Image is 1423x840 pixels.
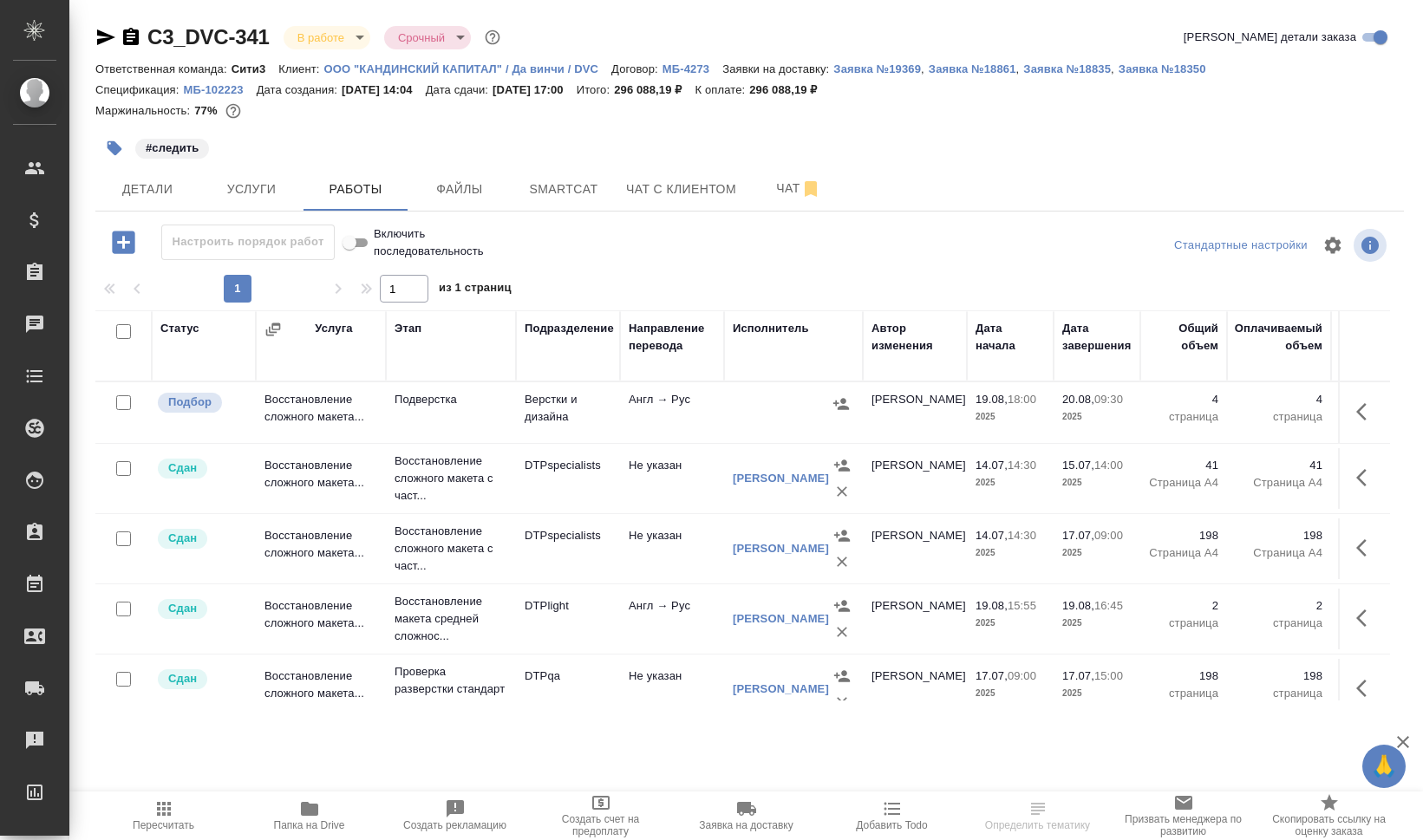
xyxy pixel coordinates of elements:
[156,527,247,550] div: Менеджер проверил работу исполнителя, передает ее на следующий этап
[232,62,279,75] p: Сити3
[1346,391,1387,433] button: Здесь прячутся важные кнопки
[1094,459,1123,472] p: 14:00
[481,26,504,49] button: Доп статусы указывают на важность/срочность заказа
[577,83,614,96] p: Итого:
[1236,544,1322,562] p: Страница А4
[1149,615,1218,632] p: страница
[863,659,967,720] td: [PERSON_NAME]
[976,474,1045,492] p: 2025
[976,544,1045,562] p: 2025
[620,659,724,720] td: Не указан
[257,83,342,96] p: Дата создания:
[1062,408,1132,426] p: 2025
[168,670,197,687] p: Сдан
[1008,459,1036,472] p: 14:30
[620,448,724,509] td: Не указан
[1354,229,1390,262] span: Посмотреть информацию
[1111,62,1119,75] p: ,
[829,593,855,619] button: Назначить
[1008,529,1036,542] p: 14:30
[1119,62,1219,75] p: Заявка №18350
[1236,408,1322,426] p: страница
[1184,29,1356,46] span: [PERSON_NAME] детали заказа
[1062,529,1094,542] p: 17.07,
[284,26,370,49] div: В работе
[395,523,507,575] p: Восстановление сложного макета с част...
[1062,599,1094,612] p: 19.08,
[1062,615,1132,632] p: 2025
[620,518,724,579] td: Не указан
[95,104,194,117] p: Маржинальность:
[1062,459,1094,472] p: 15.07,
[418,179,501,200] span: Файлы
[314,179,397,200] span: Работы
[863,589,967,649] td: [PERSON_NAME]
[1149,457,1218,474] p: 41
[384,26,471,49] div: В работе
[829,689,855,715] button: Удалить
[525,320,614,337] div: Подразделение
[1236,391,1322,408] p: 4
[516,589,620,649] td: DTPlight
[733,612,829,625] a: [PERSON_NAME]
[1346,457,1387,498] button: Здесь прячутся важные кнопки
[733,472,829,485] a: [PERSON_NAME]
[1149,320,1218,355] div: Общий объем
[833,61,921,78] button: Заявка №19369
[733,320,809,337] div: Исполнитель
[395,391,507,408] p: Подверстка
[1149,685,1218,702] p: страница
[757,178,840,199] span: Чат
[183,81,256,96] a: МБ-102223
[733,542,829,555] a: [PERSON_NAME]
[121,27,141,48] button: Скопировать ссылку
[663,61,722,75] a: МБ-4273
[395,663,507,715] p: Проверка разверстки стандарт (DTPqa)
[976,529,1008,542] p: 14.07,
[1346,597,1387,639] button: Здесь прячутся важные кнопки
[147,25,270,49] a: C3_DVC-341
[1362,745,1406,788] button: 🙏
[829,663,855,689] button: Назначить
[1149,408,1218,426] p: страница
[1119,61,1219,78] button: Заявка №18350
[278,62,323,75] p: Клиент:
[393,30,450,45] button: Срочный
[614,83,695,96] p: 296 088,19 ₽
[929,61,1016,78] button: Заявка №18861
[829,619,855,645] button: Удалить
[1023,62,1111,75] p: Заявка №18835
[493,83,577,96] p: [DATE] 17:00
[315,320,352,337] div: Услуга
[1008,393,1036,406] p: 18:00
[733,682,829,695] a: [PERSON_NAME]
[829,453,855,479] button: Назначить
[1236,527,1322,544] p: 198
[976,669,1008,682] p: 17.07,
[800,179,821,199] svg: Отписаться
[95,129,134,167] button: Добавить тэг
[168,394,212,411] p: Подбор
[95,62,232,75] p: Ответственная команда:
[1094,393,1123,406] p: 09:30
[146,140,199,157] p: #следить
[1236,597,1322,615] p: 2
[194,104,221,117] p: 77%
[1346,527,1387,569] button: Здесь прячутся важные кнопки
[1236,685,1322,702] p: страница
[749,83,830,96] p: 296 088,19 ₽
[829,479,855,505] button: Удалить
[256,518,386,579] td: Восстановление сложного макета...
[324,61,612,75] a: ООО "КАНДИНСКИЙ КАПИТАЛ" / Да винчи / DVC
[156,391,247,414] div: Можно подбирать исполнителей
[1149,544,1218,562] p: Страница А4
[1062,669,1094,682] p: 17.07,
[663,62,722,75] p: МБ-4273
[976,393,1008,406] p: 19.08,
[156,457,247,480] div: Менеджер проверил работу исполнителя, передает ее на следующий этап
[168,459,197,477] p: Сдан
[1062,544,1132,562] p: 2025
[863,382,967,443] td: [PERSON_NAME]
[1149,527,1218,544] p: 198
[1312,225,1354,266] span: Настроить таблицу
